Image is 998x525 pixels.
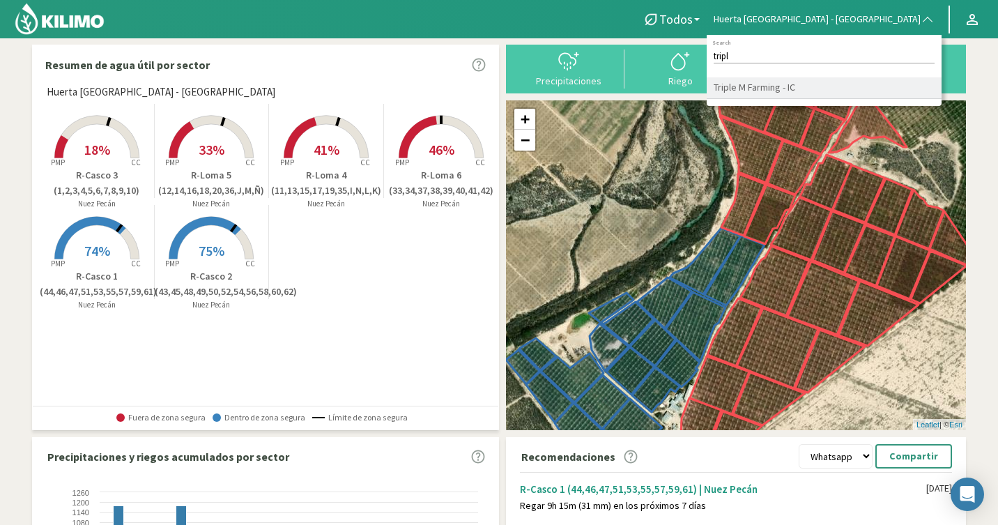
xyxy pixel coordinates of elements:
span: 41% [314,141,339,158]
p: Recomendaciones [521,448,615,465]
div: Open Intercom Messenger [951,478,984,511]
div: R-Casco 1 (44,46,47,51,53,55,57,59,61) | Nuez Pecán [520,482,926,496]
div: Regar 9h 15m (31 mm) en los próximos 7 días [520,500,926,512]
p: R-Casco 3 (1,2,3,4,5,6,7,8,9,10) [40,168,154,198]
tspan: CC [131,259,141,268]
p: Resumen de agua útil por sector [45,56,210,73]
li: Triple M Farming - IC [707,77,942,99]
tspan: PMP [395,158,409,167]
p: Precipitaciones y riegos acumulados por sector [47,448,289,465]
span: Fuera de zona segura [116,413,206,423]
p: R-Casco 1 (44,46,47,51,53,55,57,59,61) [40,269,154,299]
p: R-Loma 5 (12,14,16,18,20,36,J,M,Ñ) [155,168,269,198]
p: Compartir [889,448,938,464]
p: R-Loma 6 (33,34,37,38,39,40,41,42) [384,168,499,198]
span: Todos [659,12,693,26]
tspan: PMP [165,259,179,268]
p: Nuez Pecán [40,198,154,210]
span: Dentro de zona segura [213,413,305,423]
img: Kilimo [14,2,105,36]
text: 1200 [72,499,89,507]
div: | © [913,419,966,431]
tspan: CC [360,158,370,167]
p: Nuez Pecán [269,198,383,210]
p: R-Loma 4 (11,13,15,17,19,35,I,N,L,K) [269,168,383,198]
text: 1140 [72,508,89,517]
span: Huerta [GEOGRAPHIC_DATA] - [GEOGRAPHIC_DATA] [47,84,275,100]
span: Huerta [GEOGRAPHIC_DATA] - [GEOGRAPHIC_DATA] [714,13,921,26]
div: Precipitaciones [517,76,620,86]
tspan: CC [131,158,141,167]
p: Nuez Pecán [155,198,269,210]
span: 74% [84,242,110,259]
tspan: PMP [280,158,294,167]
span: 46% [429,141,454,158]
p: R-Casco 2 (43,45,48,49,50,52,54,56,58,60,62) [155,269,269,299]
button: Riego [624,50,736,86]
tspan: CC [246,158,256,167]
span: 75% [199,242,224,259]
p: Nuez Pecán [384,198,499,210]
tspan: CC [475,158,485,167]
text: 1260 [72,489,89,497]
button: Compartir [875,444,952,469]
div: Riego [629,76,732,86]
button: Precipitaciones [513,50,624,86]
p: Nuez Pecán [155,299,269,311]
span: Límite de zona segura [312,413,408,423]
tspan: PMP [51,259,65,268]
span: 18% [84,141,110,158]
a: Zoom in [514,109,535,130]
a: Esri [949,420,962,429]
p: Nuez Pecán [40,299,154,311]
tspan: CC [246,259,256,268]
button: Huerta [GEOGRAPHIC_DATA] - [GEOGRAPHIC_DATA] [707,4,942,35]
span: 33% [199,141,224,158]
a: Zoom out [514,130,535,151]
div: [DATE] [926,482,952,494]
tspan: PMP [165,158,179,167]
a: Leaflet [916,420,939,429]
tspan: PMP [51,158,65,167]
